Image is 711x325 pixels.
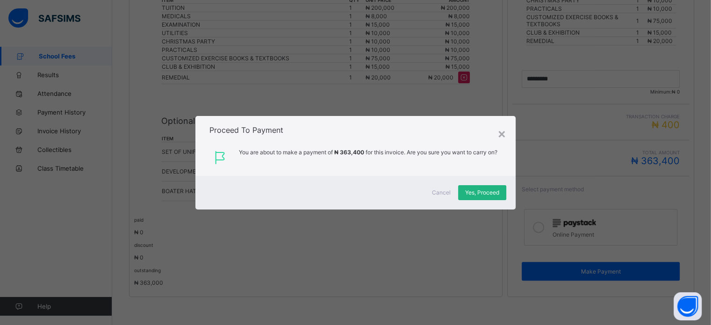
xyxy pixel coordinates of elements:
span: Cancel [432,189,451,196]
button: Open asap [674,292,702,320]
div: × [497,125,506,141]
span: Proceed To Payment [209,125,283,135]
span: Yes, Proceed [465,189,499,196]
span: You are about to make a payment of for this invoice. Are you sure you want to carry on? [235,149,502,166]
span: ₦ 363,400 [334,149,364,156]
